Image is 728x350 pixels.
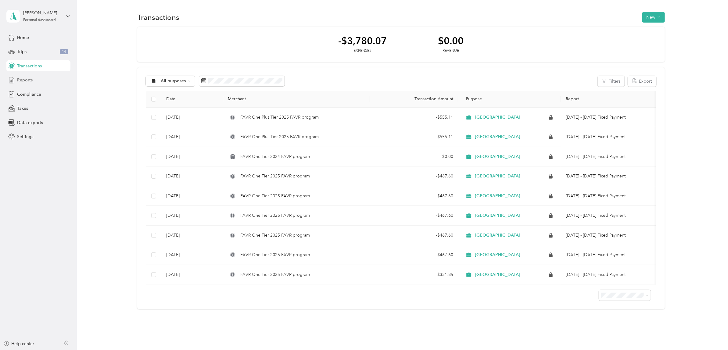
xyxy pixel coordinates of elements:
[561,265,659,285] td: Jan 1 - 31, 2025 Fixed Payment
[161,91,223,108] th: Date
[240,134,319,140] span: FAVR One Plus Tier 2025 FAVR program
[628,76,656,87] button: Export
[161,186,223,206] td: [DATE]
[475,272,520,277] span: [GEOGRAPHIC_DATA]
[161,206,223,226] td: [DATE]
[23,18,56,22] div: Personal dashboard
[598,76,625,87] button: Filters
[561,166,659,186] td: Jun 1 - 30, 2025 Fixed Payment
[561,91,659,108] th: Report
[370,91,458,108] th: Transaction Amount
[223,91,370,108] th: Merchant
[240,114,319,121] span: FAVR One Plus Tier 2025 FAVR program
[561,127,659,147] td: Jul 1 - 31, 2025 Fixed Payment
[17,105,28,112] span: Taxes
[375,271,453,278] div: - $331.85
[561,186,659,206] td: May 1 - 31, 2025 Fixed Payment
[561,108,659,127] td: Aug 1 - 31, 2025 Fixed Payment
[23,10,61,16] div: [PERSON_NAME]
[240,193,310,199] span: FAVR One Tier 2025 FAVR program
[240,271,310,278] span: FAVR One Tier 2025 FAVR program
[137,14,179,20] h1: Transactions
[338,35,387,46] div: -$3,780.07
[375,173,453,180] div: - $467.60
[694,316,728,350] iframe: Everlance-gr Chat Button Frame
[375,212,453,219] div: - $467.60
[475,193,520,199] span: [GEOGRAPHIC_DATA]
[17,120,43,126] span: Data exports
[3,341,34,347] button: Help center
[475,252,520,258] span: [GEOGRAPHIC_DATA]
[17,91,41,98] span: Compliance
[240,173,310,180] span: FAVR One Tier 2025 FAVR program
[161,147,223,167] td: [DATE]
[161,226,223,245] td: [DATE]
[161,108,223,127] td: [DATE]
[240,252,310,258] span: FAVR One Tier 2025 FAVR program
[17,63,42,69] span: Transactions
[475,173,520,179] span: [GEOGRAPHIC_DATA]
[375,114,453,121] div: - $555.11
[561,147,659,167] td: Jul 1 - 31, 2025 Fixed Payment
[438,48,464,54] div: Revenue
[475,154,520,159] span: [GEOGRAPHIC_DATA]
[561,226,659,245] td: Apr 1 - 30, 2025 Fixed Payment
[475,213,520,218] span: [GEOGRAPHIC_DATA]
[375,153,453,160] div: - $0.00
[240,153,310,160] span: FAVR One Tier 2024 FAVR program
[161,79,186,83] span: All purposes
[17,77,33,83] span: Reports
[17,48,27,55] span: Trips
[463,96,482,102] span: Purpose
[561,206,659,226] td: Mar 1 - 31, 2025 Fixed Payment
[561,245,659,265] td: Feb 1 - 28, 2025 Fixed Payment
[375,134,453,140] div: - $555.11
[475,115,520,120] span: [GEOGRAPHIC_DATA]
[475,134,520,140] span: [GEOGRAPHIC_DATA]
[161,245,223,265] td: [DATE]
[375,193,453,199] div: - $467.60
[642,12,665,23] button: New
[17,34,29,41] span: Home
[375,232,453,239] div: - $467.60
[438,35,464,46] div: $0.00
[375,252,453,258] div: - $467.60
[17,134,33,140] span: Settings
[338,48,387,54] div: Expenses
[60,49,68,55] span: 14
[161,265,223,285] td: [DATE]
[161,127,223,147] td: [DATE]
[161,166,223,186] td: [DATE]
[240,232,310,239] span: FAVR One Tier 2025 FAVR program
[240,212,310,219] span: FAVR One Tier 2025 FAVR program
[475,233,520,238] span: [GEOGRAPHIC_DATA]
